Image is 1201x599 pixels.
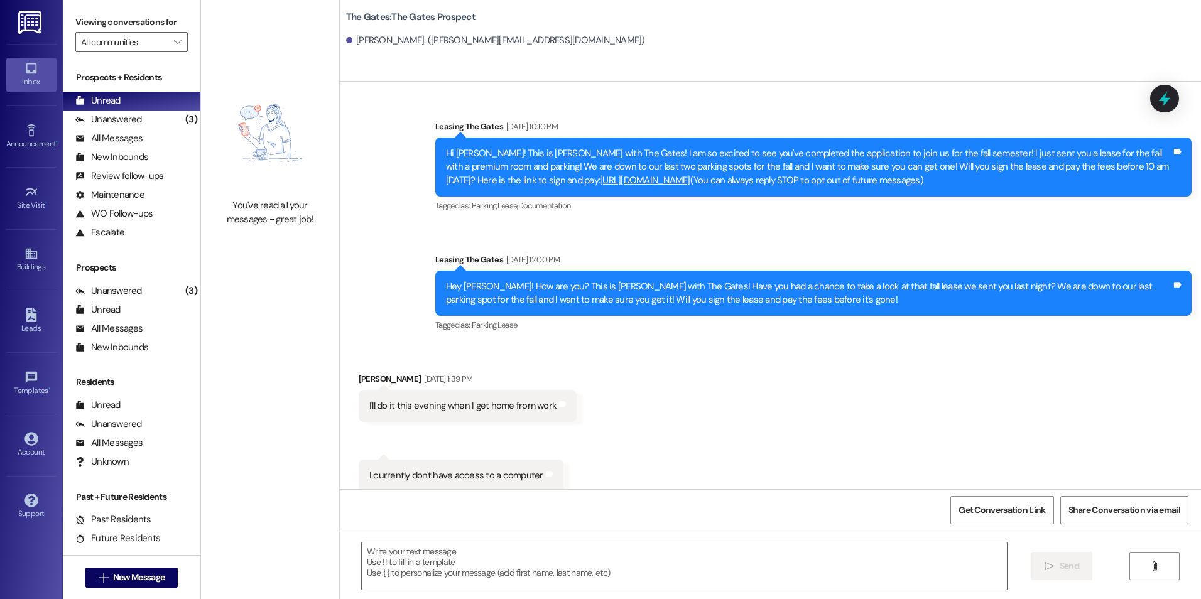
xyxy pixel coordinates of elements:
span: • [48,384,50,393]
span: Get Conversation Link [959,504,1045,517]
span: Parking , [472,320,497,330]
span: Parking , [472,200,497,211]
div: Unread [75,303,121,316]
button: Get Conversation Link [950,496,1053,524]
a: Templates • [6,367,57,401]
span: Send [1060,559,1079,573]
label: Viewing conversations for [75,13,188,32]
div: I'll do it this evening when I get home from work [369,399,557,413]
span: New Message [113,571,165,584]
div: [DATE] 10:10 PM [503,120,558,133]
button: Send [1031,552,1092,580]
div: All Messages [75,436,143,450]
div: Escalate [75,226,124,239]
i:  [1045,561,1054,571]
div: Maintenance [75,188,144,202]
div: Hey [PERSON_NAME]! How are you? This is [PERSON_NAME] with The Gates! Have you had a chance to ta... [446,280,1171,307]
a: Support [6,490,57,524]
div: [PERSON_NAME] [359,372,577,390]
div: Past + Future Residents [63,490,200,504]
img: ResiDesk Logo [18,11,44,34]
div: Unknown [75,455,129,468]
i:  [174,37,181,47]
div: Unanswered [75,113,142,126]
input: All communities [81,32,168,52]
div: Review follow-ups [75,170,163,183]
div: [DATE] 1:39 PM [421,372,472,386]
span: • [45,199,47,208]
div: Tagged as: [435,197,1192,215]
div: Unread [75,94,121,107]
div: [PERSON_NAME]. ([PERSON_NAME][EMAIL_ADDRESS][DOMAIN_NAME]) [346,34,645,47]
span: • [56,138,58,146]
div: Leasing The Gates [435,120,1192,138]
div: Unread [75,399,121,412]
div: WO Follow-ups [75,207,153,220]
div: Tagged as: [435,316,1192,334]
span: Share Conversation via email [1068,504,1180,517]
b: The Gates: The Gates Prospect [346,11,476,24]
div: Prospects + Residents [63,71,200,84]
i:  [1149,561,1159,571]
a: Buildings [6,243,57,277]
div: All Messages [75,322,143,335]
div: (3) [182,110,200,129]
div: Residents [63,375,200,389]
div: I currently don't have access to a computer [369,469,543,482]
span: Lease [497,320,518,330]
i:  [99,573,108,583]
div: Hi [PERSON_NAME]! This is [PERSON_NAME] with The Gates! I am so excited to see you've completed t... [446,147,1171,187]
a: Leads [6,305,57,338]
div: [DATE] 12:00 PM [503,253,560,266]
a: [URL][DOMAIN_NAME] [600,174,690,186]
div: (3) [182,281,200,301]
a: Inbox [6,58,57,92]
div: Prospects [63,261,200,274]
div: Past Residents [75,513,151,526]
img: empty-state [215,73,325,193]
button: New Message [85,568,178,588]
div: New Inbounds [75,341,148,354]
div: Future Residents [75,532,160,545]
a: Site Visit • [6,181,57,215]
div: New Inbounds [75,151,148,164]
div: All Messages [75,132,143,145]
a: Account [6,428,57,462]
div: Leasing The Gates [435,253,1192,271]
span: Lease , [497,200,518,211]
span: Documentation [518,200,571,211]
div: Unanswered [75,418,142,431]
button: Share Conversation via email [1060,496,1188,524]
div: Unanswered [75,284,142,298]
div: You've read all your messages - great job! [215,199,325,226]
